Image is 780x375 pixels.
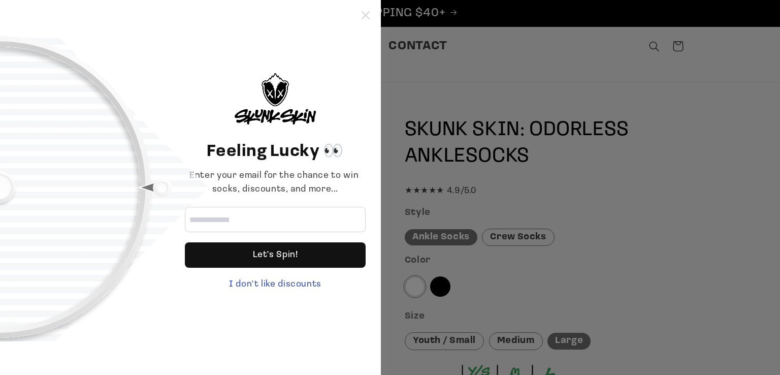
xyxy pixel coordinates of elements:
[185,242,366,268] div: Let's Spin!
[185,140,366,164] header: Feeling Lucky 👀
[185,278,366,292] div: I don't like discounts
[185,207,366,232] input: Email address
[185,169,366,197] div: Enter your email for the chance to win socks, discounts, and more...
[235,73,316,124] img: logo
[253,242,298,268] div: Let's Spin!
